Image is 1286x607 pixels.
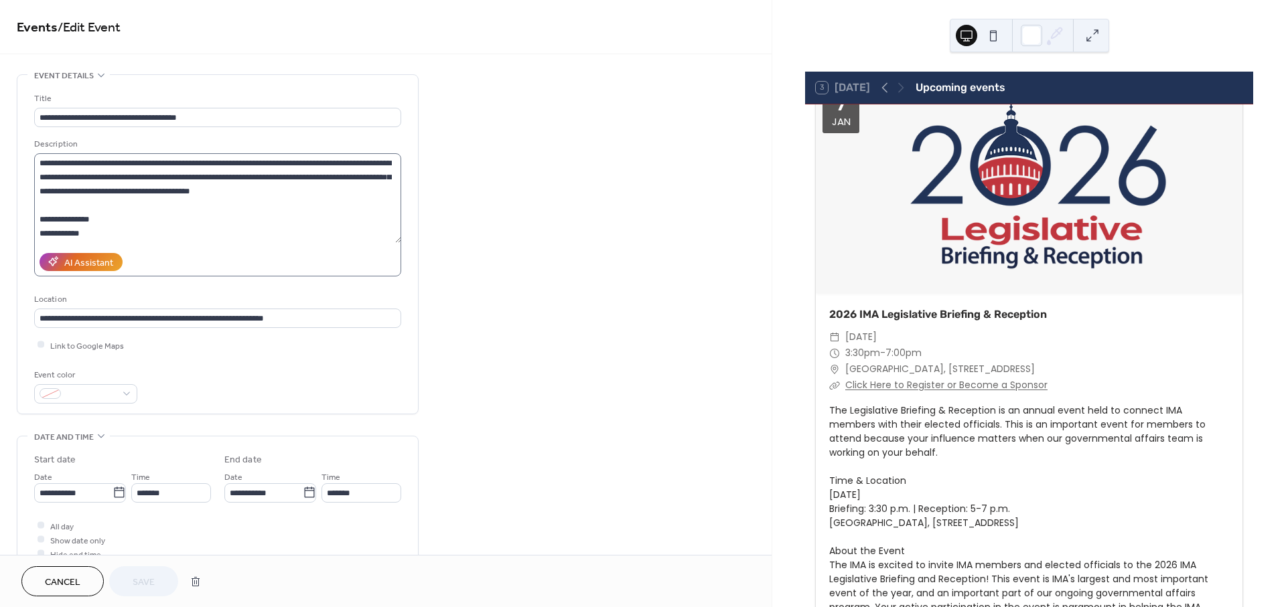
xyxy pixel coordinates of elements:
[34,92,399,106] div: Title
[34,292,399,307] div: Location
[829,345,840,361] div: ​
[845,345,880,361] span: 3:30pm
[829,329,840,345] div: ​
[880,345,885,361] span: -
[21,566,104,596] button: Cancel
[40,253,123,271] button: AI Assistant
[34,430,94,444] span: Date and time
[50,519,74,533] span: All day
[845,361,1035,377] span: [GEOGRAPHIC_DATA], [STREET_ADDRESS]
[34,453,76,467] div: Start date
[50,533,105,547] span: Show date only
[131,470,150,484] span: Time
[829,377,840,394] div: ​
[17,15,58,41] a: Events
[832,116,851,126] div: Jan
[829,361,840,377] div: ​
[224,453,262,467] div: End date
[321,470,340,484] span: Time
[50,547,101,561] span: Hide end time
[34,470,52,484] span: Date
[829,308,1047,321] a: 2026 IMA Legislative Briefing & Reception
[34,137,399,151] div: Description
[58,15,121,41] span: / Edit Event
[34,368,135,382] div: Event color
[64,256,113,270] div: AI Assistant
[845,329,877,345] span: [DATE]
[45,576,80,590] span: Cancel
[34,69,94,83] span: Event details
[916,80,1005,96] div: Upcoming events
[836,94,847,114] div: 7
[224,470,242,484] span: Date
[50,339,124,353] span: Link to Google Maps
[845,378,1048,392] a: Click Here to Register or Become a Sponsor
[885,345,922,361] span: 7:00pm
